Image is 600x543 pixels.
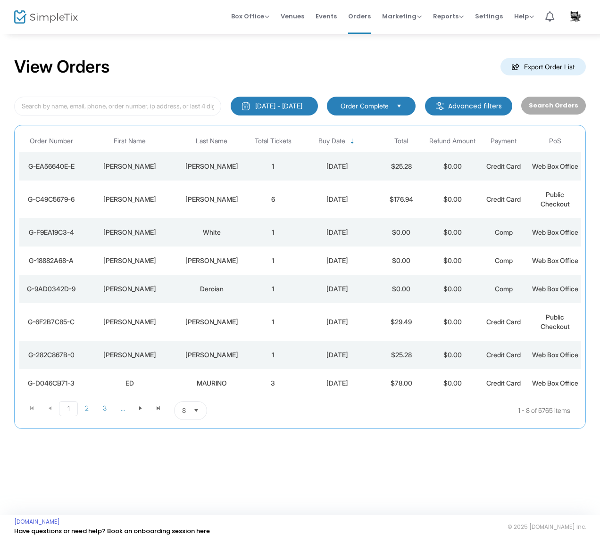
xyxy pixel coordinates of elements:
div: G-D046CB71-3 [22,378,81,388]
div: 10/14/2025 [301,317,373,327]
span: 8 [182,406,186,415]
div: G-EA56640E-E [22,162,81,171]
div: [DATE] - [DATE] [255,101,302,111]
td: $0.00 [427,341,478,369]
div: Miguel [86,256,174,265]
div: White [178,228,245,237]
span: Credit Card [486,351,521,359]
a: Have questions or need help? Book an onboarding session here [14,527,210,535]
td: 6 [248,181,299,218]
div: Gastelum [178,256,245,265]
td: $0.00 [427,303,478,341]
span: Help [514,12,534,21]
td: $25.28 [375,341,427,369]
span: Public Checkout [541,313,570,330]
span: Credit Card [486,379,521,387]
span: Comp [495,256,513,264]
span: Go to the last page [150,401,167,415]
h2: View Orders [14,57,110,77]
span: Web Box Office [532,256,578,264]
td: $0.00 [427,247,478,275]
td: $0.00 [375,275,427,303]
td: $0.00 [427,181,478,218]
span: Buy Date [318,137,345,145]
td: 1 [248,247,299,275]
td: 3 [248,369,299,397]
div: 10/14/2025 [301,256,373,265]
span: Payment [491,137,517,145]
span: First Name [114,137,146,145]
div: SOARES [178,350,245,360]
span: Box Office [231,12,269,21]
div: G-282C867B-0 [22,350,81,360]
div: Pamela [86,317,174,327]
div: 10/14/2025 [301,284,373,294]
div: Deroian [178,284,245,294]
div: Maria [86,195,174,204]
div: DIANA [86,350,174,360]
span: Order Number [30,137,73,145]
div: 10/14/2025 [301,350,373,360]
td: $25.28 [375,152,427,181]
div: G-6F2B7C85-C [22,317,81,327]
th: Total [375,130,427,152]
span: Web Box Office [532,351,578,359]
td: $176.94 [375,181,427,218]
td: $29.49 [375,303,427,341]
span: Venues [281,4,304,28]
span: Credit Card [486,162,521,170]
span: Web Box Office [532,285,578,293]
span: Order Complete [341,101,389,111]
span: Page 1 [59,401,78,416]
div: 10/14/2025 [301,228,373,237]
div: MAURINO [178,378,245,388]
div: Cavallaro [178,195,245,204]
span: PoS [549,137,561,145]
div: G-F9EA19C3-4 [22,228,81,237]
span: Page 3 [96,401,114,415]
div: ED [86,378,174,388]
div: G-18882A68-A [22,256,81,265]
td: $78.00 [375,369,427,397]
div: G-C49C5679-6 [22,195,81,204]
span: Web Box Office [532,162,578,170]
button: Select [392,101,406,111]
button: [DATE] - [DATE] [231,97,318,115]
td: $0.00 [375,247,427,275]
input: Search by name, email, phone, order number, ip address, or last 4 digits of card [14,97,221,116]
span: Last Name [196,137,227,145]
span: Sortable [349,138,356,145]
td: $0.00 [427,369,478,397]
span: Settings [475,4,503,28]
span: Page 2 [78,401,96,415]
kendo-pager-info: 1 - 8 of 5765 items [301,401,570,420]
span: © 2025 [DOMAIN_NAME] Inc. [508,523,586,531]
td: 1 [248,218,299,247]
div: KATHRYN [86,162,174,171]
div: 10/14/2025 [301,378,373,388]
span: Orders [348,4,371,28]
m-button: Advanced filters [425,97,512,115]
span: Comp [495,228,513,236]
span: Page 4 [114,401,132,415]
span: Web Box Office [532,379,578,387]
td: $0.00 [375,218,427,247]
td: 1 [248,341,299,369]
span: Go to the next page [132,401,150,415]
span: Go to the next page [137,404,144,412]
div: Weldon [178,317,245,327]
td: $0.00 [427,275,478,303]
span: Comp [495,285,513,293]
div: 10/14/2025 [301,162,373,171]
div: Kelsey [86,284,174,294]
span: Reports [433,12,464,21]
td: $0.00 [427,152,478,181]
div: Haley [86,228,174,237]
div: 10/14/2025 [301,195,373,204]
div: G-9AD0342D-9 [22,284,81,294]
span: Events [316,4,337,28]
span: Credit Card [486,195,521,203]
td: $0.00 [427,218,478,247]
th: Refund Amount [427,130,478,152]
span: Marketing [382,12,422,21]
